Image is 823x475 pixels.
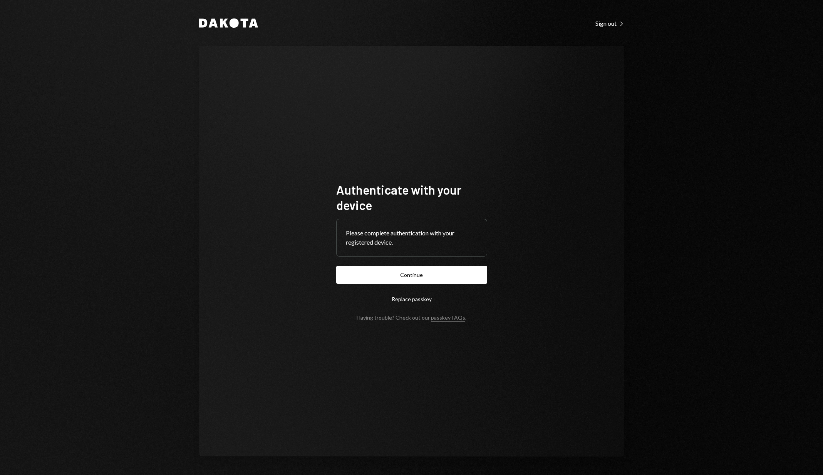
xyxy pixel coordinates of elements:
button: Replace passkey [336,290,487,308]
div: Sign out [595,20,624,27]
div: Please complete authentication with your registered device. [346,228,478,247]
div: Having trouble? Check out our . [357,314,466,321]
a: passkey FAQs [431,314,465,322]
button: Continue [336,266,487,284]
a: Sign out [595,19,624,27]
h1: Authenticate with your device [336,182,487,213]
